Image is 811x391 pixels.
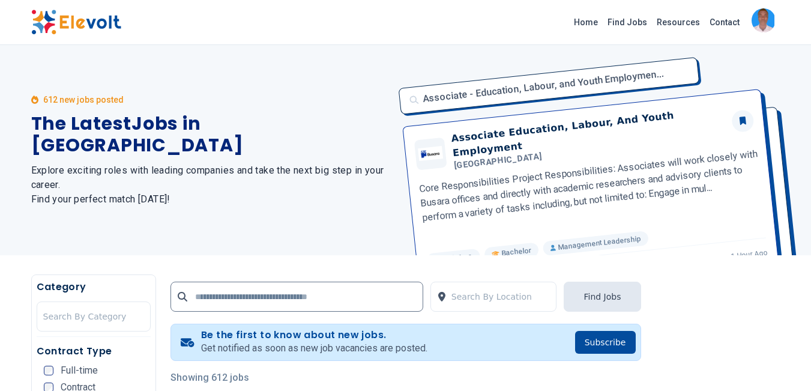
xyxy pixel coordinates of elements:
span: Full-time [61,366,98,375]
a: Contact [705,13,744,32]
a: Find Jobs [603,13,652,32]
p: Showing 612 jobs [170,371,641,385]
h5: Category [37,280,151,294]
h4: Be the first to know about new jobs. [201,329,427,341]
h1: The Latest Jobs in [GEOGRAPHIC_DATA] [31,113,391,156]
button: Subscribe [575,331,636,354]
a: Home [569,13,603,32]
p: Get notified as soon as new job vacancies are posted. [201,341,427,356]
h2: Explore exciting roles with leading companies and take the next big step in your career. Find you... [31,163,391,207]
button: Find Jobs [564,282,641,312]
input: Full-time [44,366,53,375]
img: Elevolt [31,10,121,35]
a: Resources [652,13,705,32]
img: Isaiah Amunga [752,8,775,32]
h5: Contract Type [37,344,151,359]
p: 612 new jobs posted [43,94,124,106]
